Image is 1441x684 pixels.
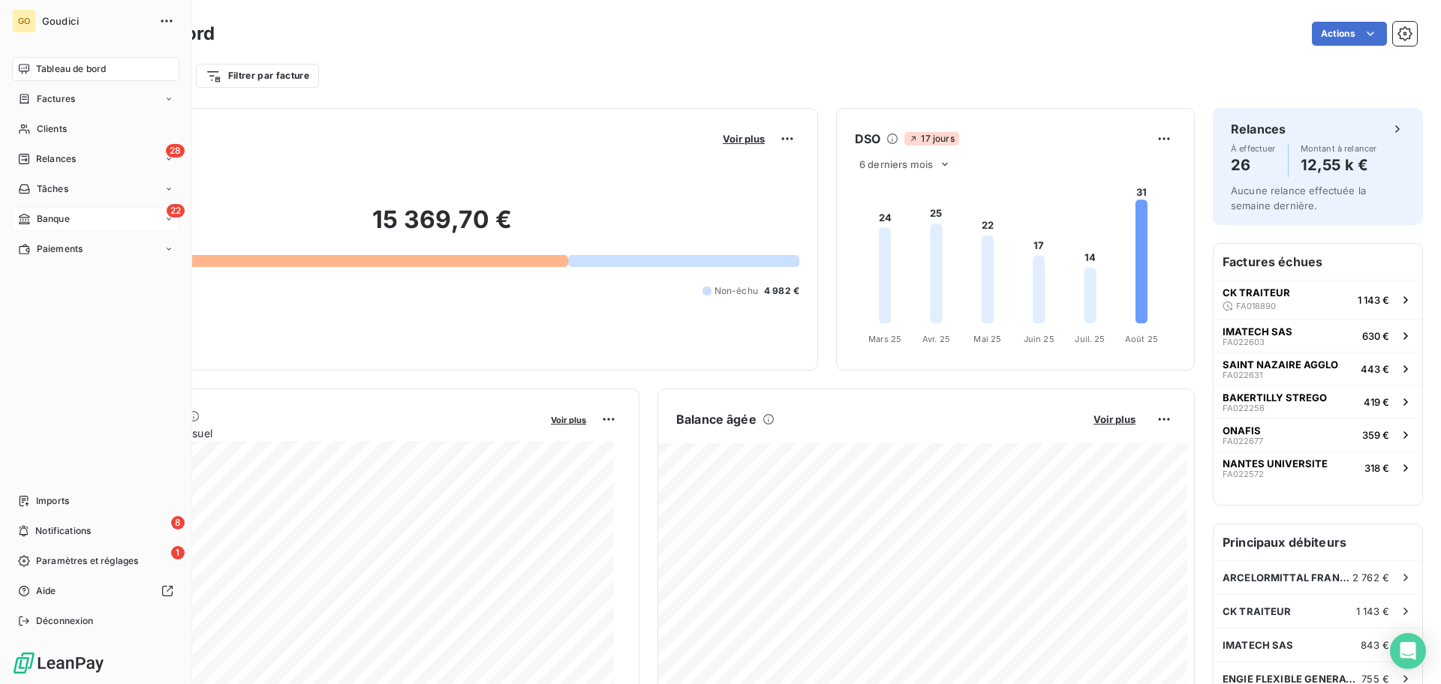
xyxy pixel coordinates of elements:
[904,132,958,145] span: 17 jours
[1223,286,1290,298] span: CK TRAITEUR
[1223,358,1338,370] span: SAINT NAZAIRE AGGLO
[171,516,185,529] span: 8
[85,425,540,441] span: Chiffre d'affaires mensuel
[1362,429,1389,441] span: 359 €
[1125,334,1158,344] tspan: Août 25
[1231,184,1366,211] span: Aucune relance effectuée la semaine dernière.
[1223,436,1263,445] span: FA022677
[1223,639,1294,651] span: IMATECH SAS
[36,584,56,598] span: Aide
[1223,457,1328,469] span: NANTES UNIVERSITE
[37,212,70,226] span: Banque
[167,204,185,217] span: 22
[1223,469,1264,478] span: FA022572
[166,144,185,157] span: 28
[1223,424,1261,436] span: ONAFIS
[1312,22,1387,46] button: Actions
[1361,363,1389,375] span: 443 €
[676,410,757,428] h6: Balance âgée
[1075,334,1105,344] tspan: Juil. 25
[1214,280,1422,319] button: CK TRAITEURFA0188901 143 €
[37,242,83,256] span: Paiements
[546,412,591,426] button: Voir plus
[12,207,179,231] a: 22Banque
[1223,391,1327,403] span: BAKERTILLY STREGO
[12,549,179,573] a: 1Paramètres et réglages
[855,130,880,148] h6: DSO
[36,152,76,166] span: Relances
[1231,153,1276,177] h4: 26
[37,182,68,196] span: Tâches
[1364,462,1389,474] span: 318 €
[12,9,36,33] div: GO
[12,87,179,111] a: Factures
[1301,144,1377,153] span: Montant à relancer
[1214,385,1422,418] button: BAKERTILLY STREGOFA022256419 €
[171,546,185,559] span: 1
[714,284,758,298] span: Non-échu
[37,92,75,106] span: Factures
[1358,294,1389,306] span: 1 143 €
[42,15,150,27] span: Goudici
[1352,571,1389,583] span: 2 762 €
[12,489,179,513] a: Imports
[1362,330,1389,342] span: 630 €
[868,334,901,344] tspan: Mars 25
[1214,451,1422,484] button: NANTES UNIVERSITEFA022572318 €
[1236,301,1276,310] span: FA018890
[1214,418,1422,451] button: ONAFISFA022677359 €
[1214,244,1422,280] h6: Factures échues
[1089,412,1140,426] button: Voir plus
[12,651,105,675] img: Logo LeanPay
[12,237,179,261] a: Paiements
[1223,605,1292,617] span: CK TRAITEUR
[85,205,799,250] h2: 15 369,70 €
[1361,639,1389,651] span: 843 €
[35,524,91,538] span: Notifications
[1214,319,1422,352] button: IMATECH SASFA022603630 €
[973,334,1001,344] tspan: Mai 25
[1364,396,1389,408] span: 419 €
[1214,352,1422,385] button: SAINT NAZAIRE AGGLOFA022631443 €
[36,62,106,76] span: Tableau de bord
[1223,325,1292,337] span: IMATECH SAS
[1301,153,1377,177] h4: 12,55 k €
[1390,633,1426,669] div: Open Intercom Messenger
[196,64,319,88] button: Filtrer par facture
[12,579,179,603] a: Aide
[1223,403,1265,412] span: FA022256
[1223,370,1262,379] span: FA022631
[1214,524,1422,560] h6: Principaux débiteurs
[764,284,799,298] span: 4 982 €
[922,334,950,344] tspan: Avr. 25
[1223,337,1265,346] span: FA022603
[1231,120,1286,138] h6: Relances
[12,117,179,141] a: Clients
[859,158,933,170] span: 6 derniers mois
[718,132,769,145] button: Voir plus
[37,122,67,136] span: Clients
[1223,571,1352,583] span: ARCELORMITTAL FRANCE
[1231,144,1276,153] span: À effectuer
[36,554,138,568] span: Paramètres et réglages
[12,57,179,81] a: Tableau de bord
[1094,413,1136,425] span: Voir plus
[36,494,69,508] span: Imports
[12,147,179,171] a: 28Relances
[1024,334,1054,344] tspan: Juin 25
[723,133,765,145] span: Voir plus
[12,177,179,201] a: Tâches
[1356,605,1389,617] span: 1 143 €
[551,415,586,425] span: Voir plus
[36,614,94,628] span: Déconnexion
